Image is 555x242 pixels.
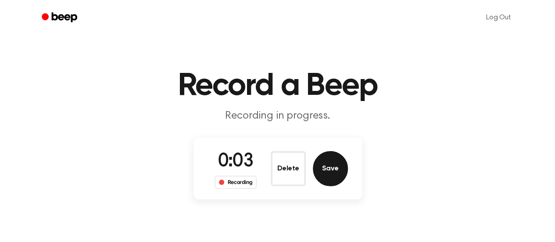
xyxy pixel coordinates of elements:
[109,109,446,123] p: Recording in progress.
[313,151,348,186] button: Save Audio Record
[53,70,502,102] h1: Record a Beep
[477,7,520,28] a: Log Out
[218,152,253,171] span: 0:03
[36,9,85,26] a: Beep
[271,151,306,186] button: Delete Audio Record
[215,176,257,189] div: Recording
